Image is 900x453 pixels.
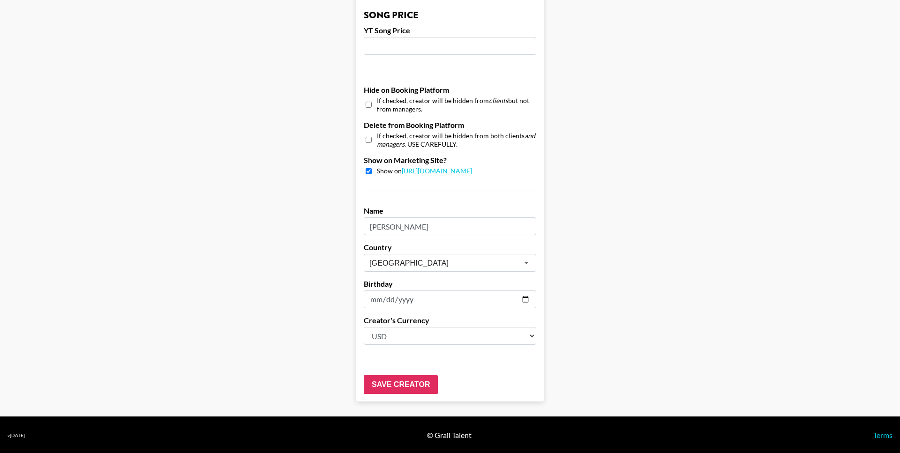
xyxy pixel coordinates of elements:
input: Save Creator [364,375,438,394]
em: and managers [377,132,535,148]
h3: Song Price [364,11,536,20]
button: Open [520,256,533,269]
span: Show on [377,167,472,176]
span: If checked, creator will be hidden from both clients . USE CAREFULLY. [377,132,536,148]
em: clients [489,97,508,104]
a: [URL][DOMAIN_NAME] [402,167,472,175]
label: YT Song Price [364,26,536,35]
label: Show on Marketing Site? [364,156,536,165]
label: Name [364,206,536,215]
label: Birthday [364,279,536,289]
a: Terms [873,431,892,439]
div: © Grail Talent [427,431,472,440]
label: Delete from Booking Platform [364,120,536,130]
span: If checked, creator will be hidden from but not from managers. [377,97,536,113]
label: Creator's Currency [364,316,536,325]
label: Country [364,243,536,252]
div: v [DATE] [7,432,25,438]
label: Hide on Booking Platform [364,85,536,95]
